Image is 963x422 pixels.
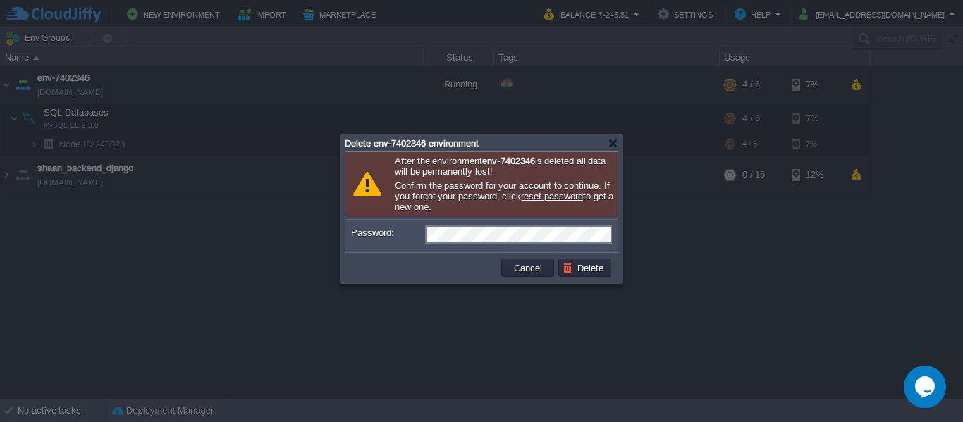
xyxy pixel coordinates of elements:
span: Delete env-7402346 environment [345,138,479,149]
p: After the environment is deleted all data will be permanently lost! [395,156,614,177]
iframe: chat widget [904,366,949,408]
button: Delete [563,261,608,274]
label: Password: [351,225,424,240]
button: Cancel [510,261,546,274]
p: Confirm the password for your account to continue. If you forgot your password, click to get a ne... [395,180,614,212]
b: env-7402346 [482,156,534,166]
a: reset password [521,191,583,201]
